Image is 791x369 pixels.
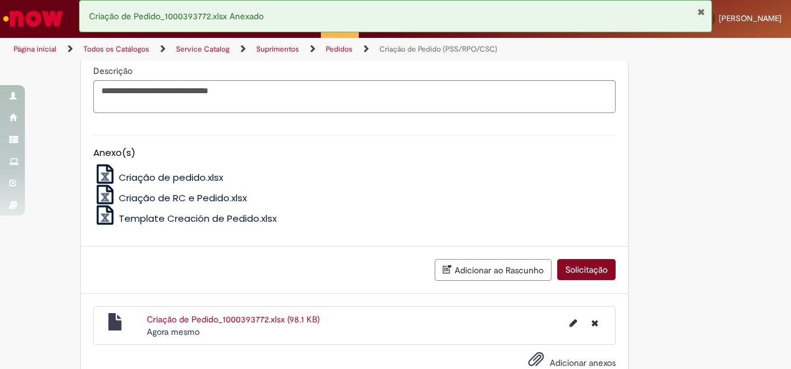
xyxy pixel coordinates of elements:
span: Template Creación de Pedido.xlsx [119,212,277,225]
button: Excluir Criação de Pedido_1000393772.xlsx [584,313,606,333]
textarea: Descrição [93,80,616,113]
span: Descrição [93,65,135,76]
a: Criação de pedido.xlsx [93,171,224,184]
a: Todos os Catálogos [83,44,149,54]
a: Criação de Pedido_1000393772.xlsx (98.1 KB) [147,314,320,325]
a: Pedidos [326,44,353,54]
ul: Trilhas de página [9,38,518,61]
span: Criação de RC e Pedido.xlsx [119,191,247,204]
a: Suprimentos [256,44,299,54]
button: Adicionar ao Rascunho [435,259,552,281]
time: 29/08/2025 18:11:35 [147,326,200,337]
span: [PERSON_NAME] [719,13,782,24]
h5: Anexo(s) [93,148,616,158]
span: Agora mesmo [147,326,200,337]
a: Criação de Pedido (PSS/RPO/CSC) [379,44,497,54]
a: Template Creación de Pedido.xlsx [93,212,277,225]
span: Criação de pedido.xlsx [119,171,223,184]
a: Service Catalog [176,44,229,54]
img: ServiceNow [1,6,65,31]
button: Solicitação [557,259,616,280]
button: Editar nome de arquivo Criação de Pedido_1000393772.xlsx [562,313,585,333]
a: Criação de RC e Pedido.xlsx [93,191,247,204]
a: Página inicial [14,44,57,54]
span: Criação de Pedido_1000393772.xlsx Anexado [89,11,264,22]
span: Adicionar anexos [550,357,616,368]
button: Fechar Notificação [697,7,705,17]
